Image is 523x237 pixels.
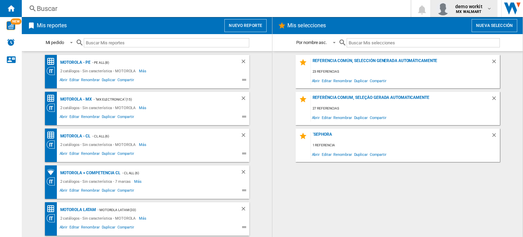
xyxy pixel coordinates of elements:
[332,76,353,85] span: Renombrar
[491,132,500,141] div: Borrar
[68,77,80,85] span: Editar
[321,113,332,122] span: Editar
[47,177,59,186] div: Visión Categoría
[59,58,91,67] div: MOTOROLA - PE
[47,104,59,112] div: Visión Categoría
[59,140,139,149] div: 2 catálogos - Sin característica - MOTOROLA
[80,150,100,159] span: Renombrar
[35,19,68,32] h2: Mis reportes
[296,40,327,45] div: Por nombre asc.
[311,58,491,68] div: Referencia común, selección generada automáticamente
[121,169,226,177] div: - CL ALL (6)
[369,113,387,122] span: Compartir
[91,58,226,67] div: - PE ALL (8)
[68,224,80,232] span: Editar
[369,76,387,85] span: Compartir
[286,19,328,32] h2: Mis selecciones
[59,206,96,214] div: MOTOROLA Latam
[59,67,139,75] div: 2 catálogos - Sin característica - MOTOROLA
[139,104,147,112] span: Más
[456,10,481,14] b: MX WALMART
[134,177,143,186] span: Más
[311,132,491,141] div: ´sephora
[224,19,267,32] button: Nuevo reporte
[311,150,321,159] span: Abrir
[7,38,15,46] img: alerts-logo.svg
[59,187,69,195] span: Abrir
[47,67,59,75] div: Visión Categoría
[353,150,369,159] span: Duplicar
[11,18,21,25] span: NEW
[332,113,353,122] span: Renombrar
[101,224,116,232] span: Duplicar
[59,132,91,140] div: MOTOROLA - CL
[321,76,332,85] span: Editar
[47,131,59,139] div: Matriz de precios
[59,77,69,85] span: Abrir
[47,140,59,149] div: Visión Categoría
[59,169,121,177] div: Motorola + competencia CL
[332,150,353,159] span: Renombrar
[80,77,100,85] span: Renombrar
[80,114,100,122] span: Renombrar
[240,206,249,214] div: Borrar
[116,187,135,195] span: Compartir
[116,77,135,85] span: Compartir
[68,187,80,195] span: Editar
[436,2,450,15] img: profile.jpg
[59,177,134,186] div: 2 catálogos - Sin característica - 7 marcas
[80,187,100,195] span: Renombrar
[47,205,59,213] div: Matriz de precios
[59,150,69,159] span: Abrir
[6,21,15,30] img: wise-card.svg
[240,95,249,104] div: Borrar
[240,132,249,140] div: Borrar
[59,224,69,232] span: Abrir
[84,38,249,47] input: Buscar Mis reportes
[59,104,139,112] div: 2 catálogos - Sin característica - MOTOROLA
[68,114,80,122] span: Editar
[116,150,135,159] span: Compartir
[59,95,92,104] div: MOTOROLA - MX
[47,168,59,176] div: Cobertura de marcas
[311,95,491,104] div: Referência comum, seleção gerada automaticamente
[101,150,116,159] span: Duplicar
[139,67,147,75] span: Más
[68,150,80,159] span: Editar
[321,150,332,159] span: Editar
[80,224,100,232] span: Renombrar
[472,19,517,32] button: Nueva selección
[347,38,500,47] input: Buscar Mis selecciones
[59,214,139,222] div: 2 catálogos - Sin característica - MOTOROLA
[311,68,500,76] div: 23 referencias
[353,113,369,122] span: Duplicar
[139,140,147,149] span: Más
[101,187,116,195] span: Duplicar
[139,214,147,222] span: Más
[455,3,482,10] span: demo workit
[311,104,500,113] div: 27 referencias
[311,113,321,122] span: Abrir
[59,114,69,122] span: Abrir
[353,76,369,85] span: Duplicar
[101,77,116,85] span: Duplicar
[37,4,393,13] div: Buscar
[311,76,321,85] span: Abrir
[101,114,116,122] span: Duplicar
[91,132,226,140] div: - CL ALL (6)
[92,95,226,104] div: - "MX ELECTRONICA" (15)
[46,40,64,45] div: Mi pedido
[116,224,135,232] span: Compartir
[491,95,500,104] div: Borrar
[491,58,500,68] div: Borrar
[369,150,387,159] span: Compartir
[47,214,59,222] div: Visión Categoría
[240,58,249,67] div: Borrar
[116,114,135,122] span: Compartir
[311,141,500,150] div: 1 referencia
[47,57,59,66] div: Matriz de precios
[47,94,59,103] div: Matriz de precios
[96,206,226,214] div: - Motorola Latam (33)
[240,169,249,177] div: Borrar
